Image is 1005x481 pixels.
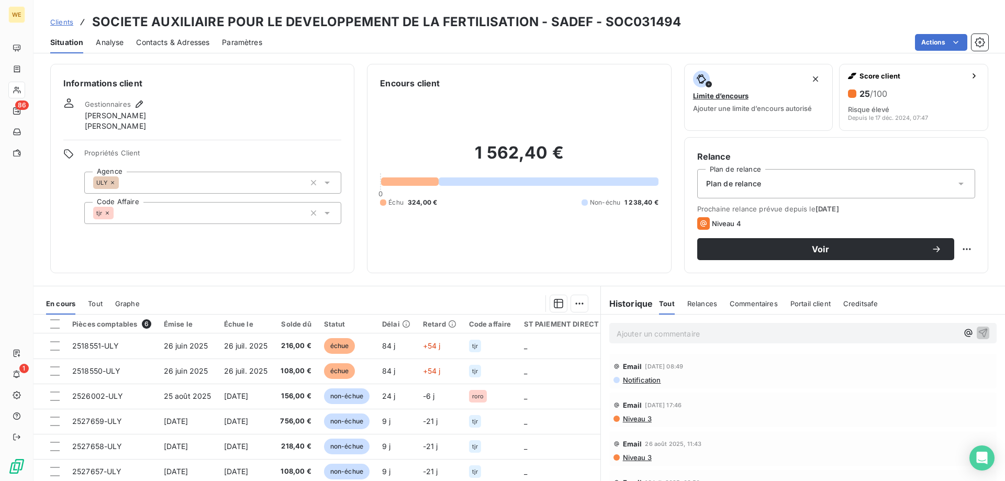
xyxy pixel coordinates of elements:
span: 26 juin 2025 [164,366,208,375]
span: 216,00 € [280,341,311,351]
span: 6 [142,319,151,329]
button: Score client25/100Risque élevéDepuis le 17 déc. 2024, 07:47 [839,64,988,131]
span: [PERSON_NAME] [85,110,146,121]
span: [DATE] [224,391,249,400]
span: Tout [88,299,103,308]
span: _ [524,341,527,350]
span: ULY [96,180,107,186]
span: 9 j [382,417,390,426]
div: Émise le [164,320,211,328]
span: Email [623,401,642,409]
span: tjr [96,210,102,216]
span: [DATE] [224,442,249,451]
span: Limite d’encours [693,92,749,100]
span: Contacts & Adresses [136,37,209,48]
span: 2527658-ULY [72,442,122,451]
span: 2527657-ULY [72,467,122,476]
span: -21 j [423,417,438,426]
span: Email [623,440,642,448]
span: Situation [50,37,83,48]
img: Logo LeanPay [8,458,25,475]
div: ST PAIEMENT DIRECT [524,320,599,328]
h6: Historique [601,297,653,310]
span: 324,00 € [408,198,437,207]
span: Non-échu [590,198,620,207]
span: non-échue [324,464,370,479]
span: _ [524,417,527,426]
span: Plan de relance [706,178,761,189]
span: -21 j [423,467,438,476]
span: échue [324,363,355,379]
span: tjr [472,368,478,374]
span: -6 j [423,391,435,400]
span: +54 j [423,366,441,375]
span: +54 j [423,341,441,350]
span: 24 j [382,391,396,400]
div: Solde dû [280,320,311,328]
span: Échu [388,198,404,207]
span: 84 j [382,341,396,350]
h3: SOCIETE AUXILIAIRE POUR LE DEVELOPPEMENT DE LA FERTILISATION - SADEF - SOC031494 [92,13,681,31]
div: Code affaire [469,320,511,328]
span: Clients [50,18,73,26]
span: tjr [472,418,478,424]
span: Commentaires [730,299,778,308]
span: [DATE] 08:49 [645,363,683,370]
span: 86 [15,100,29,110]
span: Creditsafe [843,299,878,308]
span: Niveau 3 [622,415,652,423]
div: Pièces comptables [72,319,151,329]
h6: 25 [859,88,887,99]
span: _ [524,391,527,400]
span: Analyse [96,37,124,48]
span: 108,00 € [280,366,311,376]
span: non-échue [324,388,370,404]
h2: 1 562,40 € [380,142,658,174]
button: Limite d’encoursAjouter une limite d’encours autorisé [684,64,833,131]
span: [DATE] [224,417,249,426]
div: Échue le [224,320,268,328]
span: 26 juil. 2025 [224,341,268,350]
span: En cours [46,299,75,308]
h6: Informations client [63,77,341,90]
span: 756,00 € [280,416,311,427]
input: Ajouter une valeur [114,208,122,218]
span: [DATE] [164,417,188,426]
span: Ajouter une limite d’encours autorisé [693,104,812,113]
span: Risque élevé [848,105,889,114]
span: Score client [859,72,966,80]
span: Email [623,362,642,371]
span: Graphe [115,299,140,308]
span: 26 juil. 2025 [224,366,268,375]
span: tjr [472,343,478,349]
span: Niveau 4 [712,219,741,228]
span: Notification [622,376,661,384]
span: tjr [472,468,478,475]
span: 26 juin 2025 [164,341,208,350]
span: 2518550-ULY [72,366,121,375]
span: 26 août 2025, 11:43 [645,441,701,447]
span: tjr [472,443,478,450]
span: Portail client [790,299,831,308]
span: non-échue [324,413,370,429]
span: 84 j [382,366,396,375]
span: 108,00 € [280,466,311,477]
span: 218,40 € [280,441,311,452]
span: [DATE] [164,442,188,451]
span: 1 [19,364,29,373]
span: roro [472,393,484,399]
div: WE [8,6,25,23]
span: [DATE] [164,467,188,476]
span: échue [324,338,355,354]
div: Statut [324,320,370,328]
span: -21 j [423,442,438,451]
h6: Relance [697,150,975,163]
span: [DATE] 17:46 [645,402,682,408]
span: 2527659-ULY [72,417,122,426]
span: [DATE] [816,205,839,213]
span: Prochaine relance prévue depuis le [697,205,975,213]
span: [DATE] [224,467,249,476]
span: Gestionnaires [85,100,131,108]
span: 9 j [382,467,390,476]
span: 9 j [382,442,390,451]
